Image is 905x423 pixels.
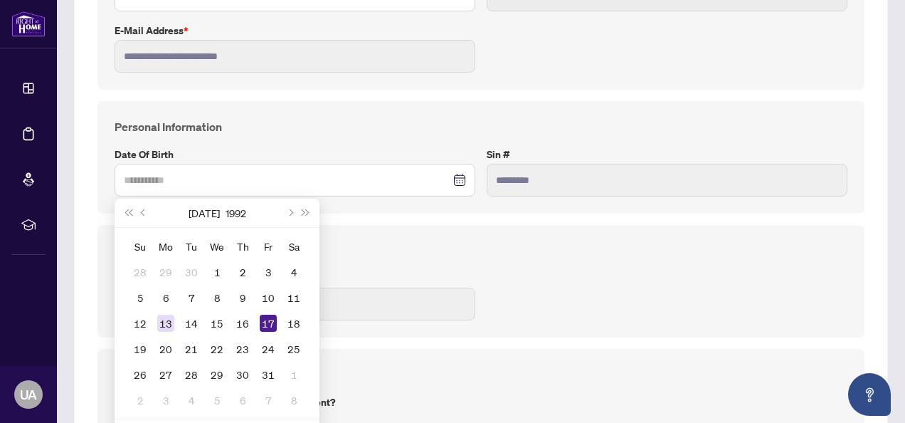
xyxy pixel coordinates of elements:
td: 1992-07-13 [153,310,179,336]
td: 1992-07-23 [230,336,255,362]
td: 1992-06-28 [127,259,153,285]
td: 1992-07-05 [127,285,153,310]
th: Mo [153,234,179,259]
td: 1992-07-29 [204,362,230,387]
div: 8 [208,289,226,306]
td: 1992-06-29 [153,259,179,285]
div: 4 [183,392,200,409]
div: 9 [234,289,251,306]
td: 1992-07-02 [230,259,255,285]
th: We [204,234,230,259]
th: Sa [281,234,307,259]
td: 1992-07-20 [153,336,179,362]
div: 25 [285,340,302,357]
div: 21 [183,340,200,357]
th: Fr [255,234,281,259]
td: 1992-07-12 [127,310,153,336]
div: 15 [208,315,226,332]
div: 22 [208,340,226,357]
div: 1 [285,366,302,383]
div: 19 [132,340,149,357]
th: Su [127,234,153,259]
div: 5 [132,289,149,306]
div: 30 [234,366,251,383]
button: Open asap [848,373,891,416]
div: 3 [260,263,277,281]
td: 1992-07-26 [127,362,153,387]
div: 27 [157,366,174,383]
button: Choose a month [189,199,220,227]
div: 29 [208,366,226,383]
div: 4 [285,263,302,281]
td: 1992-06-30 [179,259,204,285]
div: 17 [260,315,277,332]
button: Last year (Control + left) [120,199,136,227]
div: 26 [132,366,149,383]
td: 1992-07-11 [281,285,307,310]
td: 1992-07-19 [127,336,153,362]
td: 1992-07-22 [204,336,230,362]
td: 1992-07-18 [281,310,307,336]
td: 1992-08-07 [255,387,281,413]
div: 28 [183,366,200,383]
label: Were you referred by a [PERSON_NAME] Agent? [115,395,847,410]
td: 1992-08-08 [281,387,307,413]
div: 7 [183,289,200,306]
td: 1992-07-28 [179,362,204,387]
div: 6 [234,392,251,409]
td: 1992-07-06 [153,285,179,310]
button: Previous month (PageUp) [136,199,152,227]
div: 24 [260,340,277,357]
div: 2 [132,392,149,409]
div: 3 [157,392,174,409]
div: 29 [157,263,174,281]
th: Th [230,234,255,259]
td: 1992-07-31 [255,362,281,387]
button: Next month (PageDown) [282,199,297,227]
td: 1992-08-02 [127,387,153,413]
td: 1992-07-08 [204,285,230,310]
td: 1992-07-04 [281,259,307,285]
span: UA [20,385,37,404]
div: 6 [157,289,174,306]
div: 13 [157,315,174,332]
div: 30 [183,263,200,281]
td: 1992-07-25 [281,336,307,362]
div: 5 [208,392,226,409]
td: 1992-07-21 [179,336,204,362]
button: Choose a year [226,199,246,227]
div: 16 [234,315,251,332]
div: 10 [260,289,277,306]
td: 1992-07-15 [204,310,230,336]
th: Tu [179,234,204,259]
td: 1992-07-14 [179,310,204,336]
td: 1992-07-07 [179,285,204,310]
div: 31 [260,366,277,383]
td: 1992-07-16 [230,310,255,336]
td: 1992-08-03 [153,387,179,413]
h4: Personal Information [115,118,847,135]
div: 1 [208,263,226,281]
td: 1992-07-24 [255,336,281,362]
div: 28 [132,263,149,281]
img: logo [11,11,46,37]
button: Next year (Control + right) [298,199,314,227]
label: Date of Birth [115,147,475,162]
div: 12 [132,315,149,332]
td: 1992-07-03 [255,259,281,285]
div: 23 [234,340,251,357]
div: 18 [285,315,302,332]
td: 1992-07-30 [230,362,255,387]
td: 1992-07-01 [204,259,230,285]
td: 1992-08-04 [179,387,204,413]
td: 1992-07-10 [255,285,281,310]
div: 11 [285,289,302,306]
label: Sin # [487,147,847,162]
td: 1992-07-09 [230,285,255,310]
div: 14 [183,315,200,332]
td: 1992-07-27 [153,362,179,387]
div: 20 [157,340,174,357]
h4: Referral [115,366,847,383]
div: 7 [260,392,277,409]
div: 8 [285,392,302,409]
